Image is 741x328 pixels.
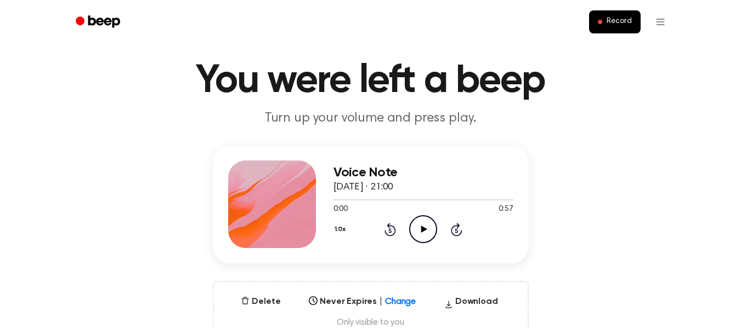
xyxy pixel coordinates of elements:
span: Record [607,17,631,27]
p: Turn up your volume and press play. [160,110,581,128]
button: Open menu [647,9,674,35]
button: Download [440,295,502,313]
span: [DATE] · 21:00 [333,182,394,192]
button: Record [589,10,640,33]
h3: Voice Note [333,165,513,180]
h1: You were left a beep [90,61,652,101]
span: Only visible to you [227,317,514,328]
button: Delete [236,295,285,308]
button: 1.0x [333,220,350,239]
a: Beep [68,11,130,33]
span: 0:00 [333,204,348,215]
span: 0:57 [499,204,513,215]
